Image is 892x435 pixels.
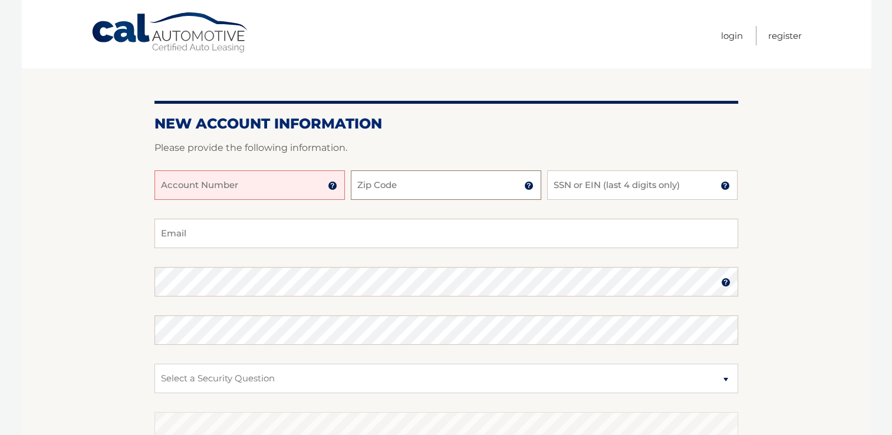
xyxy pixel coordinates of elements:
[154,140,738,156] p: Please provide the following information.
[154,170,345,200] input: Account Number
[91,12,250,54] a: Cal Automotive
[547,170,738,200] input: SSN or EIN (last 4 digits only)
[720,181,730,190] img: tooltip.svg
[154,115,738,133] h2: New Account Information
[154,219,738,248] input: Email
[328,181,337,190] img: tooltip.svg
[768,26,802,45] a: Register
[524,181,534,190] img: tooltip.svg
[721,278,730,287] img: tooltip.svg
[351,170,541,200] input: Zip Code
[721,26,743,45] a: Login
